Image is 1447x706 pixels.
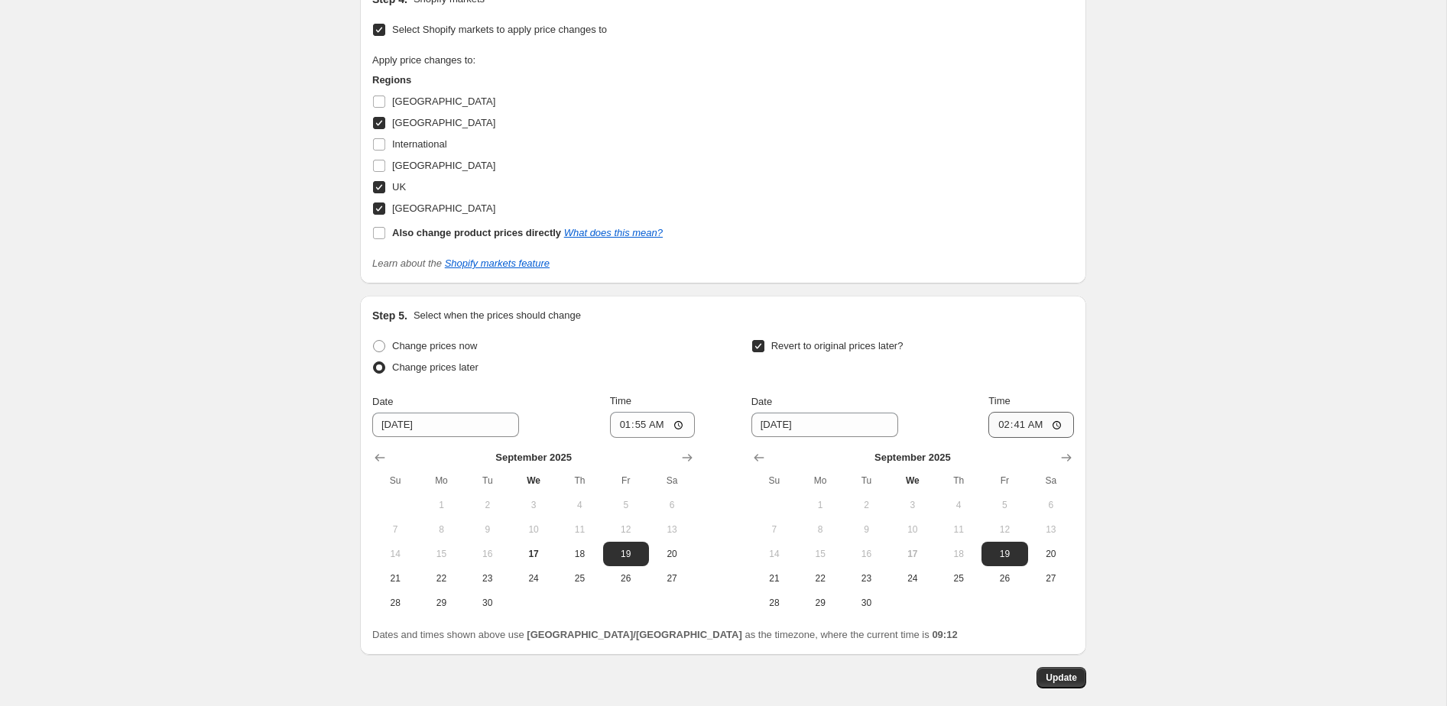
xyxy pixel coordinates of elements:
span: 18 [942,548,975,560]
span: Update [1046,672,1077,684]
button: Today Wednesday September 17 2025 [890,542,936,566]
button: Friday September 12 2025 [981,517,1027,542]
span: 11 [563,523,596,536]
span: 13 [655,523,689,536]
span: Tu [471,474,505,487]
span: 22 [424,572,458,585]
button: Thursday September 4 2025 [936,493,981,517]
span: 10 [896,523,930,536]
span: 20 [655,548,689,560]
span: 5 [988,499,1021,511]
button: Monday September 8 2025 [418,517,464,542]
button: Saturday September 27 2025 [649,566,695,591]
span: 16 [471,548,505,560]
span: 21 [378,572,412,585]
span: 7 [758,523,791,536]
button: Sunday September 21 2025 [372,566,418,591]
th: Thursday [936,468,981,493]
span: Sa [1034,474,1068,487]
span: [GEOGRAPHIC_DATA] [392,117,495,128]
a: What does this mean? [564,227,663,238]
b: Also change product prices directly [392,227,561,238]
span: 30 [849,597,883,609]
span: 26 [988,572,1021,585]
span: UK [392,181,406,193]
span: 12 [988,523,1021,536]
span: Change prices now [392,340,477,351]
input: 9/17/2025 [751,413,898,437]
span: 17 [517,548,550,560]
button: Monday September 29 2025 [418,591,464,615]
span: Apply price changes to: [372,54,475,66]
span: 10 [517,523,550,536]
button: Saturday September 27 2025 [1028,566,1074,591]
button: Saturday September 6 2025 [649,493,695,517]
button: Friday September 19 2025 [981,542,1027,566]
button: Wednesday September 24 2025 [890,566,936,591]
span: Th [563,474,596,487]
button: Wednesday September 3 2025 [511,493,556,517]
button: Thursday September 25 2025 [936,566,981,591]
button: Thursday September 25 2025 [556,566,602,591]
button: Wednesday September 10 2025 [511,517,556,542]
span: 26 [609,572,643,585]
span: 1 [803,499,837,511]
button: Sunday September 14 2025 [372,542,418,566]
h2: Step 5. [372,308,407,323]
span: Select Shopify markets to apply price changes to [392,24,607,35]
button: Wednesday September 3 2025 [890,493,936,517]
span: 22 [803,572,837,585]
span: 25 [942,572,975,585]
button: Wednesday September 24 2025 [511,566,556,591]
span: 28 [758,597,791,609]
button: Show previous month, August 2025 [369,447,391,468]
button: Sunday September 7 2025 [751,517,797,542]
span: Su [758,474,791,487]
th: Tuesday [465,468,511,493]
p: Select when the prices should change [414,308,581,323]
span: Fr [988,474,1021,487]
th: Sunday [751,468,797,493]
button: Tuesday September 16 2025 [843,542,889,566]
span: Date [751,396,772,407]
button: Tuesday September 23 2025 [843,566,889,591]
span: 30 [471,597,505,609]
span: 12 [609,523,643,536]
span: Fr [609,474,643,487]
span: 29 [424,597,458,609]
span: 29 [803,597,837,609]
span: Revert to original prices later? [771,340,904,351]
span: International [392,138,447,150]
span: 9 [849,523,883,536]
button: Update [1037,667,1086,688]
button: Show next month, October 2025 [1056,447,1077,468]
th: Sunday [372,468,418,493]
span: 15 [424,548,458,560]
button: Sunday September 14 2025 [751,542,797,566]
span: 28 [378,597,412,609]
th: Saturday [1028,468,1074,493]
button: Friday September 12 2025 [603,517,649,542]
span: 23 [849,572,883,585]
a: Shopify markets feature [445,257,550,269]
span: We [517,474,550,487]
input: 9/17/2025 [372,413,519,437]
th: Saturday [649,468,695,493]
button: Tuesday September 30 2025 [465,591,511,615]
span: 24 [517,572,550,585]
span: 16 [849,548,883,560]
button: Saturday September 20 2025 [1028,542,1074,566]
button: Thursday September 4 2025 [556,493,602,517]
button: Wednesday September 10 2025 [890,517,936,542]
span: Tu [849,474,883,487]
th: Monday [418,468,464,493]
span: Time [988,395,1010,406]
span: 23 [471,572,505,585]
span: 17 [896,548,930,560]
button: Friday September 5 2025 [981,493,1027,517]
span: 13 [1034,523,1068,536]
input: 12:00 [988,412,1074,438]
button: Monday September 22 2025 [418,566,464,591]
span: 7 [378,523,412,536]
button: Monday September 22 2025 [797,566,843,591]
